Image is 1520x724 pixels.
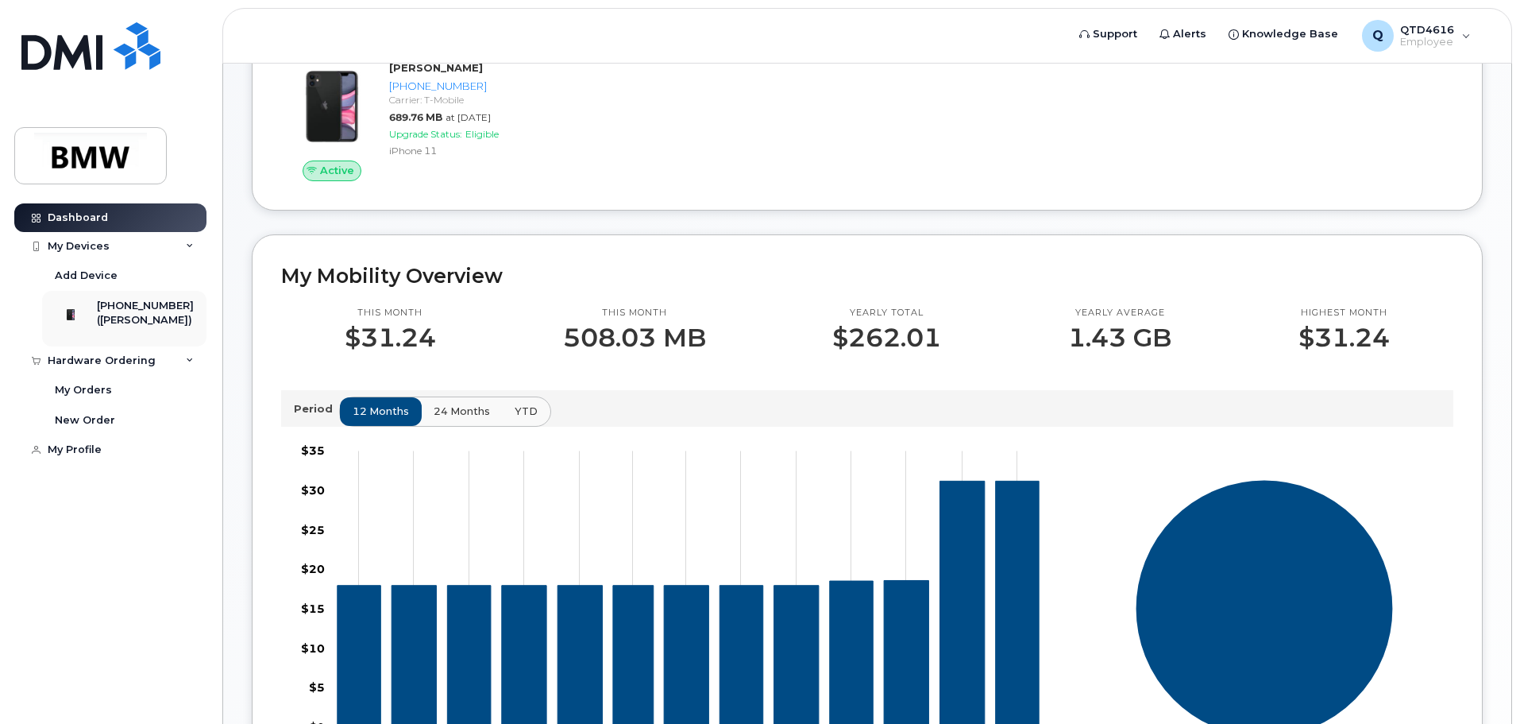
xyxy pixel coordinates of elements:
[563,307,706,319] p: This month
[389,79,554,94] div: [PHONE_NUMBER]
[1242,26,1338,42] span: Knowledge Base
[1451,655,1508,712] iframe: Messenger Launcher
[1372,26,1383,45] span: Q
[345,323,436,352] p: $31.24
[1400,36,1454,48] span: Employee
[389,128,462,140] span: Upgrade Status:
[1298,323,1390,352] p: $31.24
[301,522,325,536] tspan: $25
[389,111,442,123] span: 689.76 MB
[1068,323,1171,352] p: 1.43 GB
[446,111,491,123] span: at [DATE]
[320,163,354,178] span: Active
[1068,307,1171,319] p: Yearly average
[301,482,325,497] tspan: $30
[389,144,554,157] div: iPhone 11
[281,60,560,181] a: Active[PERSON_NAME][PHONE_NUMBER]Carrier: T-Mobile689.76 MBat [DATE]Upgrade Status:EligibleiPhone 11
[301,443,325,458] tspan: $35
[389,93,554,106] div: Carrier: T-Mobile
[1351,20,1482,52] div: QTD4616
[563,323,706,352] p: 508.03 MB
[389,61,483,74] strong: [PERSON_NAME]
[1148,18,1217,50] a: Alerts
[1400,23,1454,36] span: QTD4616
[301,602,325,616] tspan: $15
[832,307,941,319] p: Yearly total
[309,680,325,695] tspan: $5
[515,404,538,419] span: YTD
[434,404,490,419] span: 24 months
[1093,26,1137,42] span: Support
[301,641,325,655] tspan: $10
[345,307,436,319] p: This month
[465,128,499,140] span: Eligible
[294,401,339,416] p: Period
[1173,26,1206,42] span: Alerts
[832,323,941,352] p: $262.01
[281,264,1453,288] h2: My Mobility Overview
[1298,307,1390,319] p: Highest month
[301,562,325,576] tspan: $20
[294,68,370,145] img: iPhone_11.jpg
[1217,18,1349,50] a: Knowledge Base
[1068,18,1148,50] a: Support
